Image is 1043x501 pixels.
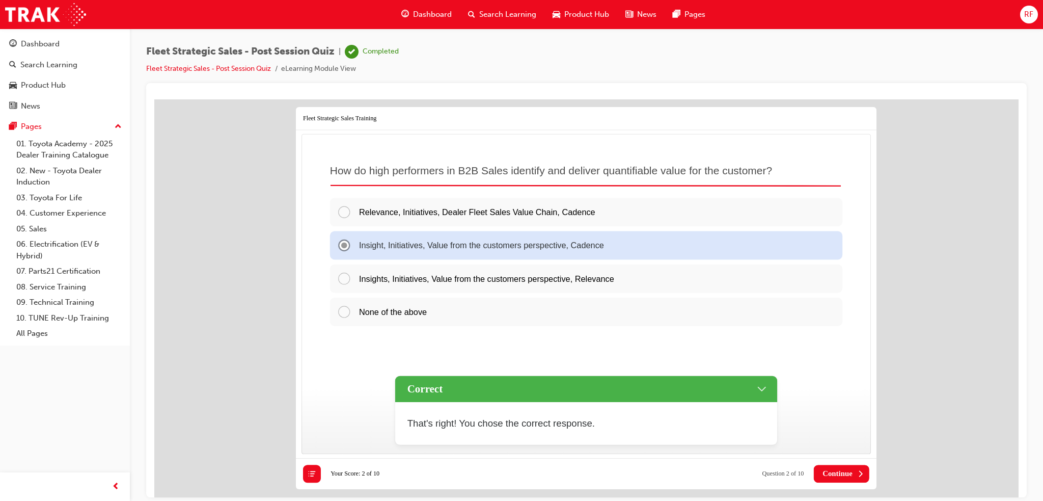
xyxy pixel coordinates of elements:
span: news-icon [625,8,633,21]
li: eLearning Module View [281,63,356,75]
a: 07. Parts21 Certification [12,263,126,279]
a: 01. Toyota Academy - 2025 Dealer Training Catalogue [12,136,126,163]
a: 04. Customer Experience [12,205,126,221]
span: Search Learning [479,9,536,20]
a: car-iconProduct Hub [544,4,617,25]
span: guage-icon [401,8,409,21]
a: 02. New - Toyota Dealer Induction [12,163,126,190]
a: news-iconNews [617,4,665,25]
a: All Pages [12,326,126,341]
span: prev-icon [112,481,120,493]
div: Question 2 of 10 [608,371,650,378]
button: RF [1020,6,1038,23]
a: Fleet Strategic Sales - Post Session Quiz [146,64,271,73]
div: Completed [363,47,399,57]
div: Fleet Strategic Sales Training [149,15,222,23]
span: Fleet Strategic Sales - Post Session Quiz [146,46,335,58]
span: Dashboard [413,9,452,20]
div: Product Hub [21,80,66,91]
span: search-icon [9,61,16,70]
span: Product Hub [564,9,609,20]
span: pages-icon [673,8,680,21]
span: up-icon [115,120,122,134]
a: Search Learning [4,56,126,74]
a: guage-iconDashboard [393,4,460,25]
div: Correct [241,277,622,303]
span: search-icon [468,8,475,21]
span: That's right! You chose the correct response. [253,319,440,329]
span: Pages [684,9,705,20]
span: pages-icon [9,122,17,131]
div: Your Score: 2 of 10 [176,371,225,378]
span: news-icon [9,102,17,111]
a: search-iconSearch Learning [460,4,544,25]
span: Continue [668,370,698,379]
span: News [637,9,656,20]
a: 10. TUNE Rev-Up Training [12,310,126,326]
span: RF [1024,9,1033,20]
a: pages-iconPages [665,4,713,25]
button: Pages [4,117,126,136]
a: 03. Toyota For Life [12,190,126,206]
a: 09. Technical Training [12,295,126,310]
div: Search Learning [20,59,77,71]
span: How do high performers in B2B Sales identify and deliver quantifiable value for the customer? [175,65,617,77]
a: 06. Electrification (EV & Hybrid) [12,236,126,263]
button: DashboardSearch LearningProduct HubNews [4,33,126,117]
a: News [4,97,126,116]
div: Dashboard [21,38,60,50]
a: 08. Service Training [12,279,126,295]
span: Your Score: 2 of 10 [176,371,225,378]
img: Trak [5,3,86,26]
span: car-icon [9,81,17,90]
span: | [339,46,341,58]
span: learningRecordVerb_COMPLETE-icon [345,45,359,59]
a: Product Hub [4,76,126,95]
span: guage-icon [9,40,17,49]
a: 05. Sales [12,221,126,237]
span: car-icon [553,8,560,21]
a: Dashboard [4,35,126,54]
div: News [21,100,40,112]
div: Pages [21,121,42,133]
